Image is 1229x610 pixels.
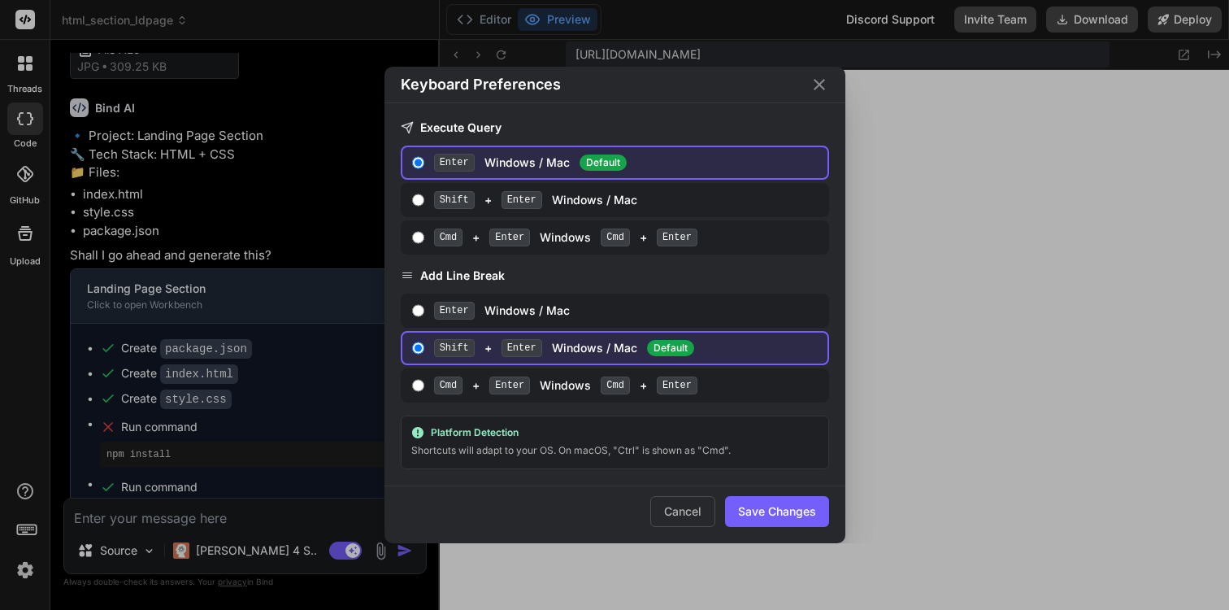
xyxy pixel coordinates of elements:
span: Enter [657,377,697,394]
button: Close [810,75,829,94]
input: Cmd+Enter Windows Cmd+Enter [412,231,424,244]
span: Enter [657,229,697,246]
input: Cmd+Enter Windows Cmd+Enter [412,379,424,392]
input: EnterWindows / Mac Default [412,156,424,169]
span: Enter [434,302,475,320]
div: Windows / Mac [434,302,821,320]
button: Save Changes [725,496,829,527]
span: Enter [489,377,530,394]
div: Windows / Mac [434,154,821,172]
span: Enter [502,191,542,209]
span: Enter [434,154,475,172]
span: Cmd [434,229,463,246]
button: Cancel [650,496,715,527]
span: Cmd [434,377,463,394]
input: Shift+EnterWindows / Mac [412,194,424,207]
span: Cmd [601,377,630,394]
div: + Windows / Mac [434,339,821,357]
span: Enter [489,229,530,246]
input: EnterWindows / Mac [412,304,424,317]
div: + Windows + [434,377,821,394]
div: + Windows + [434,229,821,246]
span: Default [647,340,694,356]
span: Enter [502,339,542,357]
span: Shift [434,191,475,209]
div: Platform Detection [411,426,819,439]
span: Cmd [601,229,630,246]
div: + Windows / Mac [434,191,821,209]
h2: Keyboard Preferences [401,73,561,96]
h3: Execute Query [401,120,829,136]
h3: Add Line Break [401,268,829,284]
div: Shortcuts will adapt to your OS. On macOS, "Ctrl" is shown as "Cmd". [411,442,819,459]
span: Default [580,155,627,171]
span: Shift [434,339,475,357]
input: Shift+EnterWindows / MacDefault [412,342,424,355]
